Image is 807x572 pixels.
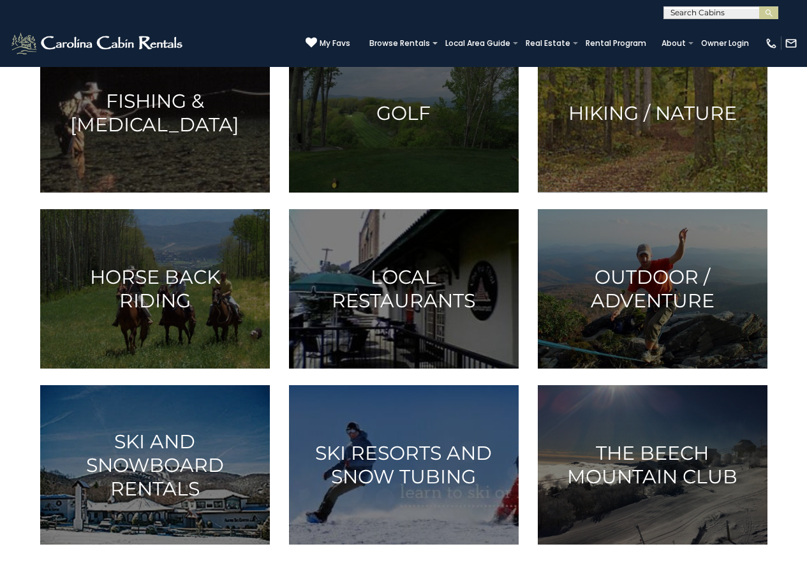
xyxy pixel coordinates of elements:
[538,33,767,193] a: Hiking / Nature
[579,34,653,52] a: Rental Program
[289,385,519,545] a: Ski Resorts and Snow Tubing
[320,38,350,49] span: My Favs
[56,265,254,312] h3: Horse Back Riding
[306,37,350,50] a: My Favs
[554,265,751,312] h3: Outdoor / Adventure
[289,209,519,369] a: Local Restaurants
[439,34,517,52] a: Local Area Guide
[554,441,751,488] h3: The Beech Mountain Club
[305,101,503,124] h3: Golf
[40,385,270,545] a: Ski and Snowboard Rentals
[519,34,577,52] a: Real Estate
[554,101,751,124] h3: Hiking / Nature
[695,34,755,52] a: Owner Login
[363,34,436,52] a: Browse Rentals
[40,33,270,193] a: Fishing & [MEDICAL_DATA]
[10,31,186,56] img: White-1-2.png
[56,89,254,136] h3: Fishing & [MEDICAL_DATA]
[538,209,767,369] a: Outdoor / Adventure
[305,265,503,312] h3: Local Restaurants
[765,37,778,50] img: phone-regular-white.png
[538,385,767,545] a: The Beech Mountain Club
[289,33,519,193] a: Golf
[305,441,503,488] h3: Ski Resorts and Snow Tubing
[56,429,254,500] h3: Ski and Snowboard Rentals
[785,37,797,50] img: mail-regular-white.png
[40,209,270,369] a: Horse Back Riding
[655,34,692,52] a: About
